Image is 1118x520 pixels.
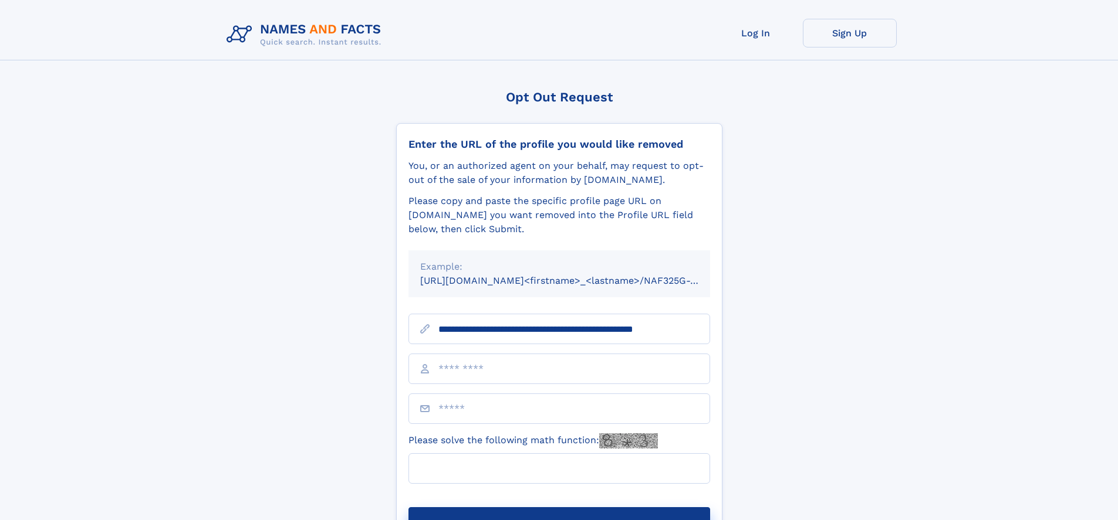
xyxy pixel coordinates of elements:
div: Enter the URL of the profile you would like removed [408,138,710,151]
div: You, or an authorized agent on your behalf, may request to opt-out of the sale of your informatio... [408,159,710,187]
div: Example: [420,260,698,274]
div: Opt Out Request [396,90,722,104]
div: Please copy and paste the specific profile page URL on [DOMAIN_NAME] you want removed into the Pr... [408,194,710,236]
a: Sign Up [803,19,897,47]
label: Please solve the following math function: [408,433,658,448]
small: [URL][DOMAIN_NAME]<firstname>_<lastname>/NAF325G-xxxxxxxx [420,275,732,286]
a: Log In [709,19,803,47]
img: Logo Names and Facts [222,19,391,50]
